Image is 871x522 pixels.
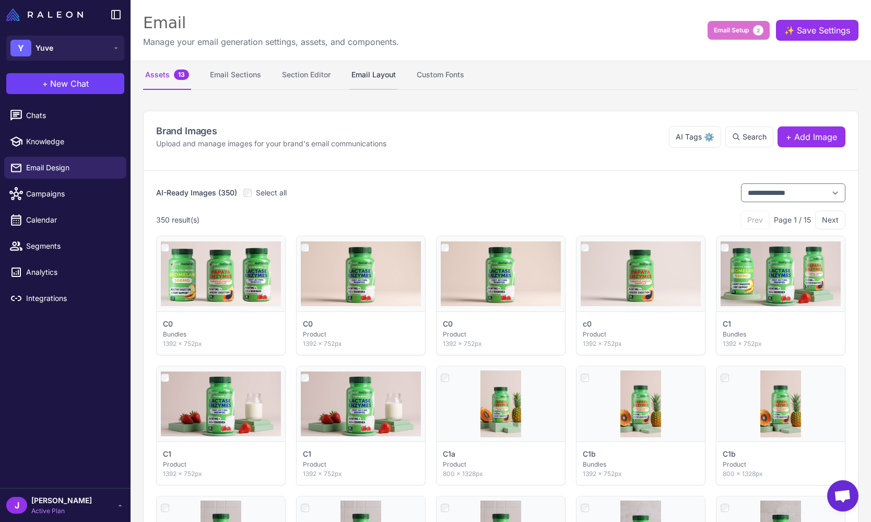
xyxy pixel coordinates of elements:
input: Select all [243,189,252,197]
button: Prev [740,211,770,229]
span: Campaigns [26,188,118,200]
span: Active Plan [31,506,92,516]
p: Product [443,460,559,469]
p: 1392 × 752px [163,469,279,479]
p: Product [583,330,699,339]
button: YYuve [6,36,124,61]
span: Analytics [26,266,118,278]
button: Section Editor [280,61,333,90]
span: New Chat [50,77,89,90]
a: Chats [4,105,126,126]
p: 1392 × 752px [303,339,419,349]
p: C0 [443,318,453,330]
div: J [6,497,27,514]
a: Integrations [4,287,126,309]
p: Product [303,330,419,339]
button: Email Setup2 [708,21,770,40]
p: 800 × 1328px [723,469,839,479]
p: C1 [163,448,171,460]
a: Open chat [827,480,858,512]
h3: AI-Ready Images (350) [156,187,237,199]
label: Select all [243,187,287,199]
span: 13 [174,69,189,80]
span: + [42,77,48,90]
span: + Add Image [786,131,837,143]
span: Integrations [26,293,118,304]
p: C1b [583,448,596,460]
button: Email Layout [349,61,398,90]
span: ⚙️ [704,131,714,143]
p: Upload and manage images for your brand's email communications [156,138,386,149]
a: Campaigns [4,183,126,205]
span: 2 [753,25,763,36]
span: Knowledge [26,136,118,147]
p: Product [163,460,279,469]
p: C0 [303,318,313,330]
span: Search [743,131,767,143]
span: Email Setup [714,26,749,35]
p: 1392 × 752px [583,469,699,479]
button: AI Tags⚙️ [669,126,721,148]
p: Product [443,330,559,339]
span: Yuve [36,42,53,54]
button: ✨Save Settings [776,20,858,41]
button: Custom Fonts [415,61,466,90]
p: C1 [723,318,731,330]
p: Manage your email generation settings, assets, and components. [143,36,399,48]
span: ✨ [784,24,793,32]
p: C1b [723,448,736,460]
p: c0 [583,318,592,330]
a: Knowledge [4,131,126,153]
p: Product [303,460,419,469]
span: Calendar [26,214,118,226]
h2: Brand Images [156,124,386,138]
a: Email Design [4,157,126,179]
p: Bundles [163,330,279,339]
button: +New Chat [6,73,124,94]
button: Search [725,126,773,147]
span: Segments [26,240,118,252]
button: + Add Image [778,126,845,147]
button: Email Sections [208,61,263,90]
a: Analytics [4,261,126,283]
p: 1392 × 752px [443,339,559,349]
p: Bundles [723,330,839,339]
span: Page 1 / 15 [774,214,811,226]
a: Segments [4,235,126,257]
a: Calendar [4,209,126,231]
div: Email [143,13,399,33]
p: C1a [443,448,455,460]
div: 350 result(s) [156,214,199,226]
span: Email Design [26,162,118,173]
p: C0 [163,318,173,330]
p: 800 × 1328px [443,469,559,479]
div: Y [10,40,31,56]
button: Assets13 [143,61,191,90]
p: 1392 × 752px [723,339,839,349]
p: C1 [303,448,311,460]
p: 1392 × 752px [163,339,279,349]
p: Product [723,460,839,469]
span: [PERSON_NAME] [31,495,92,506]
button: Next [815,211,845,229]
p: Bundles [583,460,699,469]
span: AI Tags [676,131,702,143]
p: 1392 × 752px [303,469,419,479]
p: 1392 × 752px [583,339,699,349]
img: Raleon Logo [6,8,83,21]
span: Chats [26,110,118,121]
